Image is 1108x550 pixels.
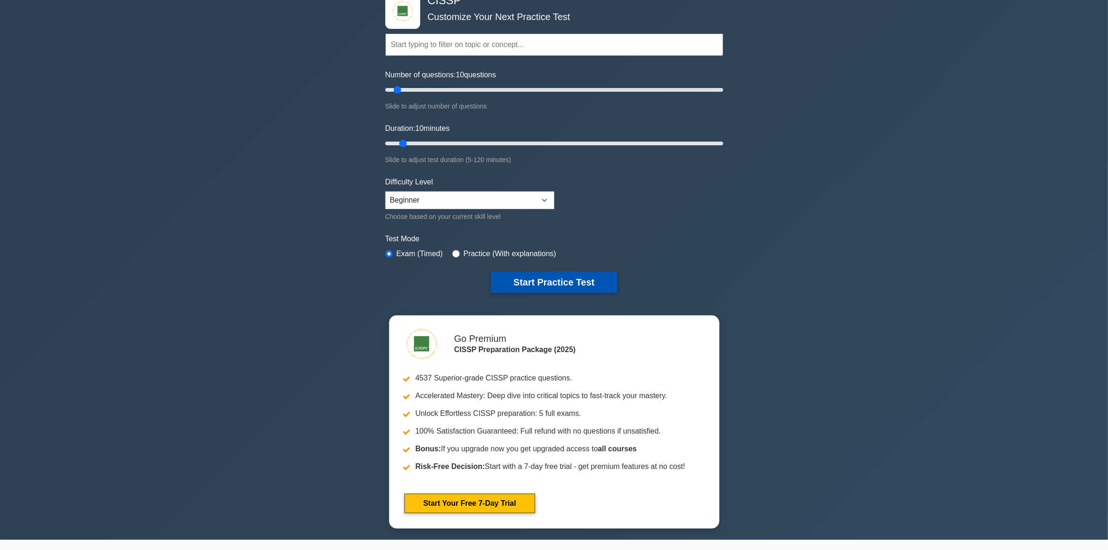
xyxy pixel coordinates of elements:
[385,233,723,244] label: Test Mode
[385,69,496,81] label: Number of questions: questions
[385,211,554,222] div: Choose based on your current skill level
[385,177,433,188] label: Difficulty Level
[396,248,443,259] label: Exam (Timed)
[385,101,723,112] div: Slide to adjust number of questions
[385,123,450,134] label: Duration: minutes
[385,154,723,165] div: Slide to adjust test duration (5-120 minutes)
[456,71,464,79] span: 10
[385,34,723,56] input: Start typing to filter on topic or concept...
[491,272,617,293] button: Start Practice Test
[463,248,556,259] label: Practice (With explanations)
[415,124,423,132] span: 10
[404,494,535,513] a: Start Your Free 7-Day Trial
